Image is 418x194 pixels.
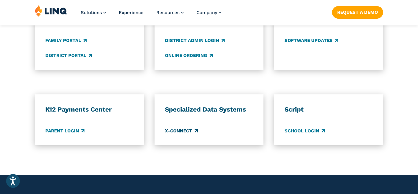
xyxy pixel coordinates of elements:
[285,37,338,44] a: Software Updates
[165,52,213,59] a: Online Ordering
[390,167,409,186] iframe: Chat Window
[81,5,221,25] nav: Primary Navigation
[81,10,106,15] a: Solutions
[165,105,253,114] h3: Specialized Data Systems
[45,52,92,59] a: District Portal
[81,10,102,15] span: Solutions
[196,10,221,15] a: Company
[332,6,383,18] a: Request a Demo
[196,10,217,15] span: Company
[285,127,325,134] a: School Login
[35,5,67,17] img: LINQ | K‑12 Software
[156,10,180,15] span: Resources
[165,127,198,134] a: X-Connect
[119,10,144,15] a: Experience
[332,5,383,18] nav: Button Navigation
[156,10,184,15] a: Resources
[285,105,373,114] h3: Script
[45,105,133,114] h3: K12 Payments Center
[45,127,84,134] a: Parent Login
[165,37,225,44] a: District Admin Login
[45,37,87,44] a: Family Portal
